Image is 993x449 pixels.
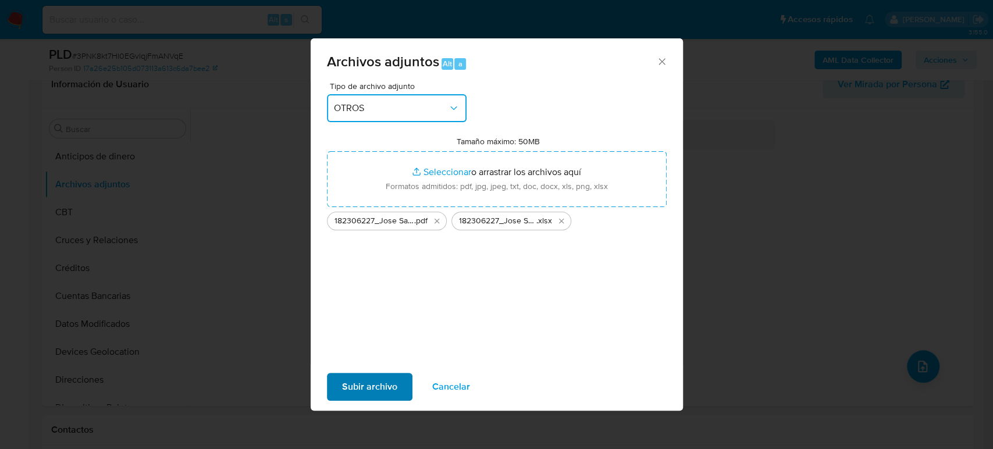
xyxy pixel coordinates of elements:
[334,102,448,114] span: OTROS
[327,94,467,122] button: OTROS
[432,374,470,400] span: Cancelar
[656,56,667,66] button: Cerrar
[443,58,452,69] span: Alt
[458,58,462,69] span: a
[554,214,568,228] button: Eliminar 182306227_Jose Sanchez_Julio2025.xlsx
[334,215,414,227] span: 182306227_Jose Sanchez_Julio2025
[327,373,412,401] button: Subir archivo
[327,51,439,72] span: Archivos adjuntos
[457,136,540,147] label: Tamaño máximo: 50MB
[330,82,469,90] span: Tipo de archivo adjunto
[459,215,536,227] span: 182306227_Jose Sanchez_Julio2025
[536,215,552,227] span: .xlsx
[417,373,485,401] button: Cancelar
[342,374,397,400] span: Subir archivo
[430,214,444,228] button: Eliminar 182306227_Jose Sanchez_Julio2025.pdf
[327,207,667,230] ul: Archivos seleccionados
[414,215,428,227] span: .pdf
